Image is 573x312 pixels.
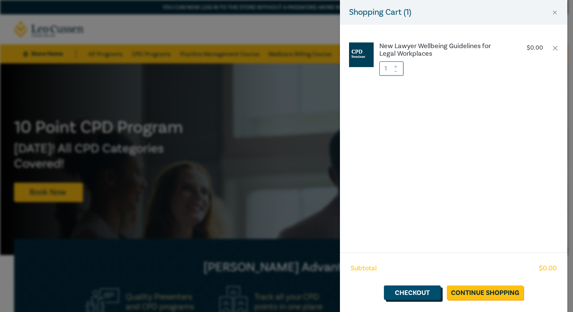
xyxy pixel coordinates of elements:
h5: Shopping Cart ( 1 ) [349,6,411,19]
img: CPD%20Seminar.jpg [349,42,374,67]
a: Checkout [384,285,441,300]
a: New Lawyer Wellbeing Guidelines for Legal Workplaces [379,42,505,58]
span: $ 0.00 [539,263,557,273]
span: Subtotal [351,263,377,273]
p: $ 0.00 [527,44,543,52]
input: 1 [379,61,404,76]
a: Continue Shopping [447,285,523,300]
button: Close [551,9,558,16]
